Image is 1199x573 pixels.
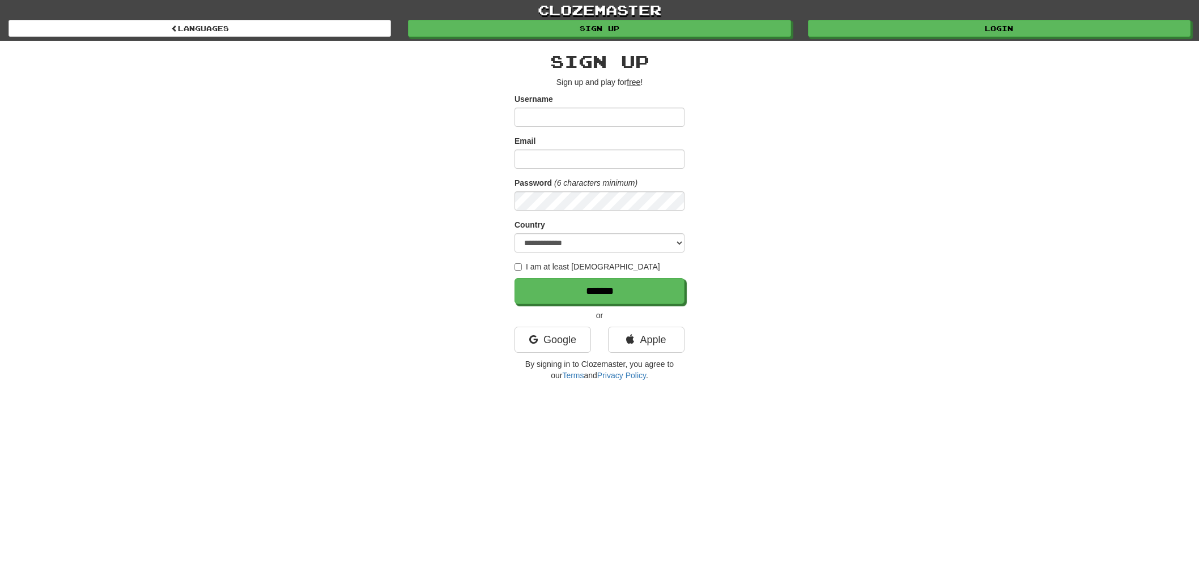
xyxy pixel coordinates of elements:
[515,219,545,230] label: Country
[597,371,646,380] a: Privacy Policy
[554,178,637,187] em: (6 characters minimum)
[808,20,1191,37] a: Login
[408,20,790,37] a: Sign up
[515,261,660,272] label: I am at least [DEMOGRAPHIC_DATA]
[515,327,591,353] a: Google
[608,327,684,353] a: Apple
[515,310,684,321] p: or
[515,263,522,271] input: I am at least [DEMOGRAPHIC_DATA]
[515,177,552,189] label: Password
[515,52,684,71] h2: Sign up
[562,371,584,380] a: Terms
[515,135,535,147] label: Email
[515,76,684,88] p: Sign up and play for !
[515,93,553,105] label: Username
[515,358,684,381] p: By signing in to Clozemaster, you agree to our and .
[8,20,391,37] a: Languages
[627,78,640,87] u: free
